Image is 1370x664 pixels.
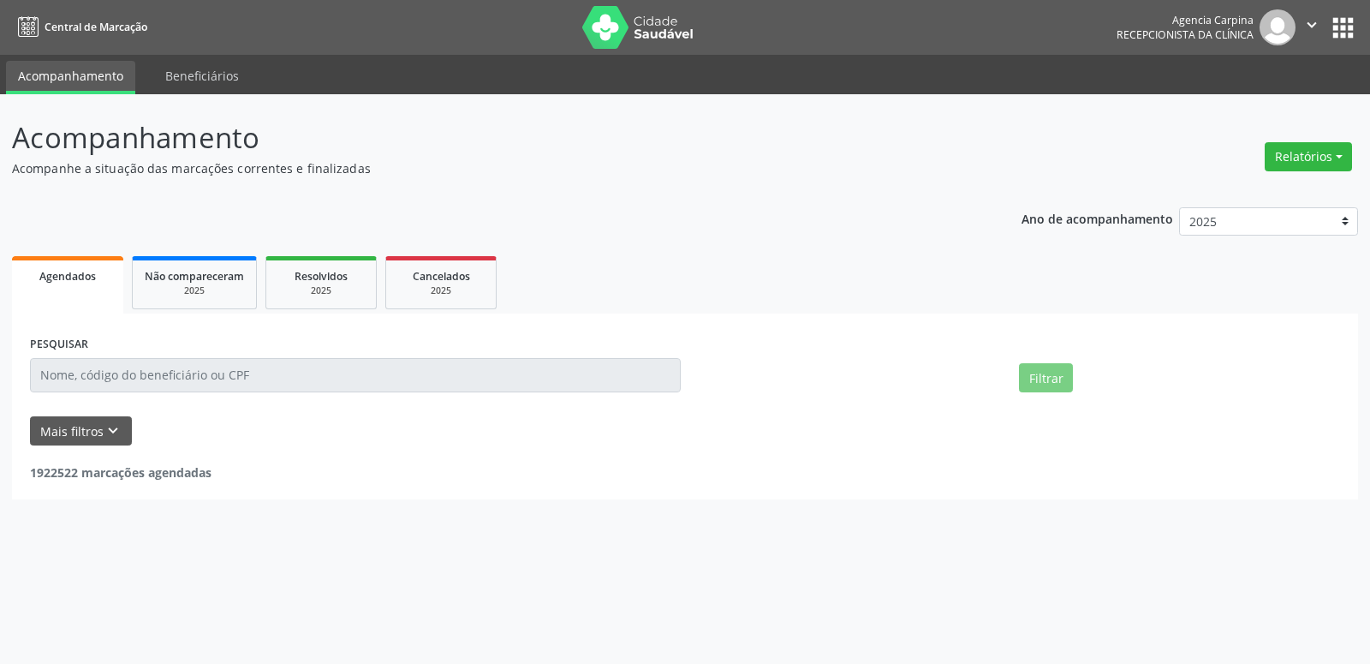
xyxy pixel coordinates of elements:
a: Beneficiários [153,61,251,91]
button: Relatórios [1265,142,1352,171]
button: apps [1328,13,1358,43]
p: Acompanhe a situação das marcações correntes e finalizadas [12,159,954,177]
strong: 1922522 marcações agendadas [30,464,211,481]
div: 2025 [145,284,244,297]
img: img [1260,9,1296,45]
p: Ano de acompanhamento [1022,207,1173,229]
a: Acompanhamento [6,61,135,94]
span: Não compareceram [145,269,244,284]
button: Mais filtroskeyboard_arrow_down [30,416,132,446]
div: 2025 [398,284,484,297]
span: Central de Marcação [45,20,147,34]
label: PESQUISAR [30,332,88,358]
button:  [1296,9,1328,45]
span: Resolvidos [295,269,348,284]
span: Recepcionista da clínica [1117,27,1254,42]
span: Cancelados [413,269,470,284]
a: Central de Marcação [12,13,147,41]
i: keyboard_arrow_down [104,422,122,440]
i:  [1302,15,1321,34]
p: Acompanhamento [12,117,954,159]
div: 2025 [278,284,364,297]
input: Nome, código do beneficiário ou CPF [30,358,681,392]
button: Filtrar [1019,363,1073,392]
div: Agencia Carpina [1117,13,1254,27]
span: Agendados [39,269,96,284]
